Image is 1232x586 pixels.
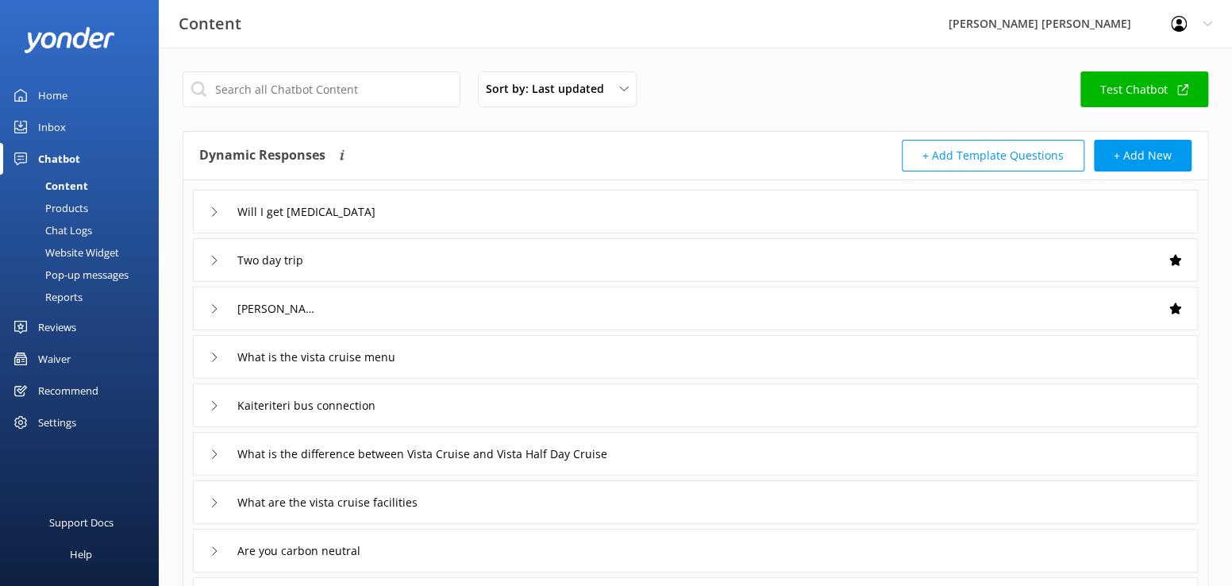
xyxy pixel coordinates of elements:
[10,264,159,286] a: Pop-up messages
[179,11,241,37] h3: Content
[902,140,1084,172] button: + Add Template Questions
[10,241,119,264] div: Website Widget
[38,407,76,438] div: Settings
[38,311,76,343] div: Reviews
[38,111,66,143] div: Inbox
[10,175,159,197] a: Content
[1094,140,1192,172] button: + Add New
[38,79,67,111] div: Home
[10,219,159,241] a: Chat Logs
[10,286,83,308] div: Reports
[183,71,460,107] input: Search all Chatbot Content
[38,343,71,375] div: Waiver
[10,286,159,308] a: Reports
[10,241,159,264] a: Website Widget
[10,197,88,219] div: Products
[10,264,129,286] div: Pop-up messages
[10,219,92,241] div: Chat Logs
[1080,71,1208,107] a: Test Chatbot
[10,197,159,219] a: Products
[70,538,92,570] div: Help
[38,143,80,175] div: Chatbot
[486,80,614,98] span: Sort by: Last updated
[49,507,114,538] div: Support Docs
[10,175,88,197] div: Content
[199,140,325,172] h4: Dynamic Responses
[38,375,98,407] div: Recommend
[24,27,115,53] img: yonder-white-logo.png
